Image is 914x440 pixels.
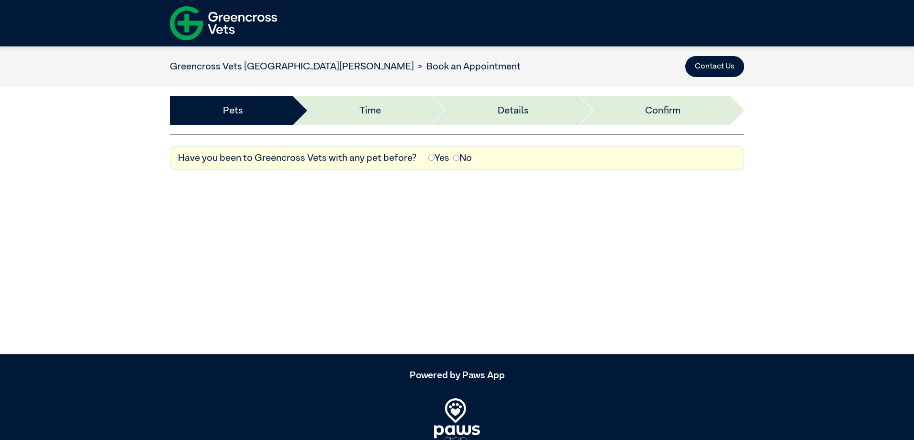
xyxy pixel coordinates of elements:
[178,151,417,165] label: Have you been to Greencross Vets with any pet before?
[685,56,744,77] button: Contact Us
[170,59,521,74] nav: breadcrumb
[428,151,449,165] label: Yes
[414,59,521,74] li: Book an Appointment
[453,151,472,165] label: No
[428,155,435,161] input: Yes
[170,2,277,44] img: f-logo
[453,155,459,161] input: No
[223,103,243,118] a: Pets
[170,62,414,71] a: Greencross Vets [GEOGRAPHIC_DATA][PERSON_NAME]
[170,370,744,381] h5: Powered by Paws App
